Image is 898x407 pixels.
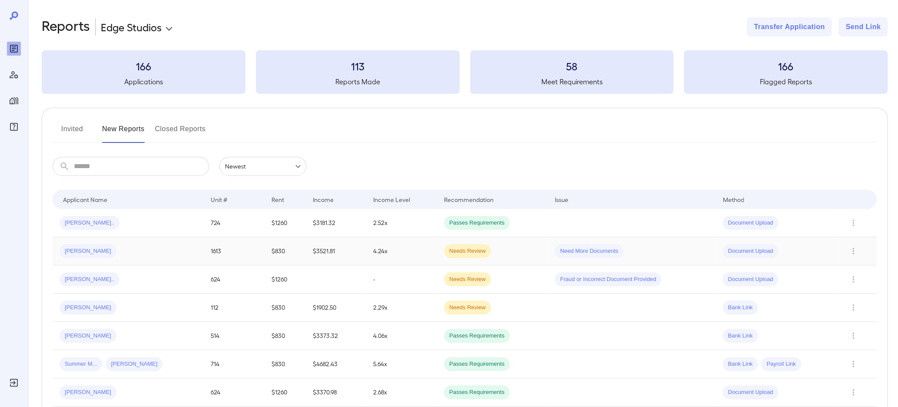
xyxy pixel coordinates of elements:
div: Income Level [373,194,410,205]
span: [PERSON_NAME].. [60,219,119,227]
h3: 166 [42,59,245,73]
span: Payroll Link [761,360,801,368]
span: Document Upload [722,247,778,255]
button: Row Actions [846,301,860,314]
span: [PERSON_NAME] [60,247,116,255]
button: Row Actions [846,357,860,371]
td: $4682.43 [305,350,366,378]
h5: Reports Made [256,76,460,87]
div: Recommendation [444,194,494,205]
button: Send Link [838,17,888,36]
button: Row Actions [846,385,860,399]
td: $1902.50 [305,294,366,322]
span: [PERSON_NAME] [60,304,116,312]
button: Row Actions [846,329,860,343]
button: Row Actions [846,244,860,258]
h3: 58 [470,59,674,73]
div: Newest [219,157,306,176]
td: 4.06x [366,322,437,350]
td: $830 [265,350,306,378]
td: 4.24x [366,237,437,265]
td: 624 [204,265,264,294]
span: [PERSON_NAME] [60,332,116,340]
span: [PERSON_NAME].. [60,275,119,284]
button: Closed Reports [155,122,206,143]
td: 2.68x [366,378,437,407]
span: Need More Documents [555,247,623,255]
td: 624 [204,378,264,407]
button: Invited [53,122,92,143]
div: Unit # [211,194,227,205]
span: Bank Link [722,360,758,368]
td: 2.52x [366,209,437,237]
td: $830 [265,237,306,265]
td: 724 [204,209,264,237]
td: $830 [265,294,306,322]
span: Needs Review [444,247,491,255]
span: Passes Requirements [444,219,510,227]
td: $3181.32 [305,209,366,237]
h5: Applications [42,76,245,87]
div: FAQ [7,120,21,134]
span: Needs Review [444,304,491,312]
td: $1260 [265,378,306,407]
span: Summer M... [60,360,102,368]
td: 2.29x [366,294,437,322]
button: Row Actions [846,272,860,286]
td: $3521.81 [305,237,366,265]
span: Fraud or Incorrect Document Provided [555,275,661,284]
h3: 166 [684,59,888,73]
td: 112 [204,294,264,322]
div: Issue [555,194,569,205]
div: Manage Properties [7,94,21,108]
h2: Reports [42,17,90,36]
td: $3370.98 [305,378,366,407]
span: Passes Requirements [444,332,510,340]
span: Needs Review [444,275,491,284]
td: $1260 [265,265,306,294]
div: Income [312,194,333,205]
span: Document Upload [722,388,778,397]
div: Applicant Name [63,194,107,205]
td: $1260 [265,209,306,237]
span: Bank Link [722,332,758,340]
span: Document Upload [722,219,778,227]
h3: 113 [256,59,460,73]
td: 514 [204,322,264,350]
span: [PERSON_NAME] [60,388,116,397]
div: Method [722,194,744,205]
h5: Flagged Reports [684,76,888,87]
h5: Meet Requirements [470,76,674,87]
div: Log Out [7,376,21,390]
button: New Reports [102,122,145,143]
summary: 166Applications113Reports Made58Meet Requirements166Flagged Reports [42,50,888,94]
span: [PERSON_NAME] [106,360,162,368]
td: $830 [265,322,306,350]
button: Row Actions [846,216,860,230]
span: Passes Requirements [444,388,510,397]
td: 5.64x [366,350,437,378]
button: Transfer Application [747,17,832,36]
td: - [366,265,437,294]
td: 1613 [204,237,264,265]
p: Edge Studios [101,20,162,34]
div: Reports [7,42,21,56]
span: Document Upload [722,275,778,284]
div: Rent [272,194,285,205]
span: Passes Requirements [444,360,510,368]
td: $3373.32 [305,322,366,350]
span: Bank Link [722,304,758,312]
div: Manage Users [7,68,21,82]
td: 714 [204,350,264,378]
